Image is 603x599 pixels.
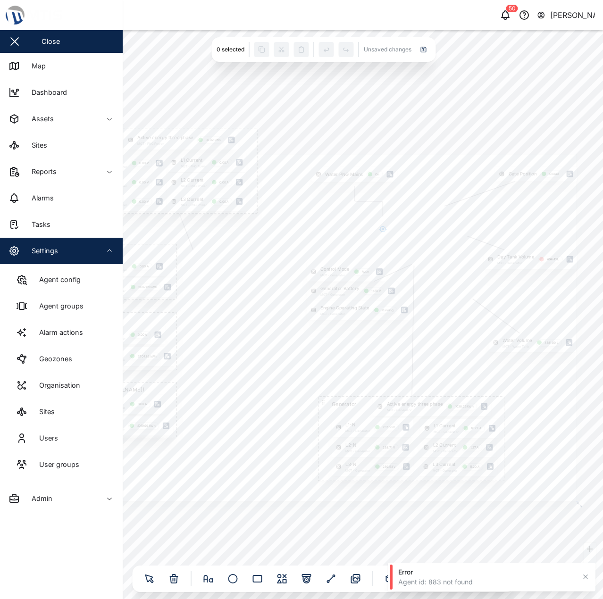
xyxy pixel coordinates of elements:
[32,275,81,285] div: Agent config
[87,173,167,192] div: L2-NMGT - PNG Power0.00 V
[81,385,149,402] textarea: Unit 6 ([PERSON_NAME])
[25,114,54,124] div: Assets
[25,193,54,203] div: Alarms
[8,399,115,425] a: Sites
[167,173,246,192] div: L2 CurrentMGT - PNG Power0.00 A
[87,192,167,211] div: L3-NMGT - PNG Power0.00 V
[332,418,413,437] div: L1-NMGT - Generator237.58 V
[495,167,577,182] div: Gate PositionClosed
[32,433,58,443] div: Users
[307,262,386,282] div: Control ModeMGT - GeneratorAuto
[312,167,397,182] div: Water PNG MainsOn
[25,166,57,177] div: Reports
[76,325,165,345] div: Unit 5 CurrentMGT - Apartment Power0.00 A
[584,543,596,555] button: zoom in
[307,300,411,320] div: Engine Operating StateMGT - GeneratorRunning
[25,140,47,150] div: Sites
[8,266,115,293] a: Agent config
[5,5,127,25] img: Main Logo
[408,254,418,493] g: Edge from node_1477.5966117435157 to ghost-1747352160250
[75,416,173,436] div: Unit 6 PowerMGT - Apartment Power2019.99 kWh
[78,257,167,276] div: Unit 4 CurrentMGT - Apartment Power0.00 A
[25,87,67,98] div: Dashboard
[8,372,115,399] a: Organisation
[124,131,238,150] div: Active energy three phaseMGT - PNG Power-0.02 kWh
[167,153,246,172] div: L1 CurrentMGT - PNG Power0.00 A
[398,567,576,577] div: Error
[332,400,400,416] textarea: Generator
[332,438,412,458] div: L2-NMGT - Generator238.71 V
[179,214,198,250] g: Edge from node_3606.4079756832057 to ghost-1747352172496
[32,354,72,364] div: Geozones
[419,457,497,476] div: L3 CurrentMGT - Generator11.20 A
[8,425,115,451] a: Users
[8,346,115,372] a: Geozones
[550,9,595,21] div: [PERSON_NAME]
[536,8,595,22] button: [PERSON_NAME]
[506,5,518,12] div: 50
[484,250,577,269] div: Day Tank VolumeMGT - Generator404.41 L
[87,154,167,173] div: L1-NMGT - PNG Power0.00 V
[76,395,165,414] div: Unit 6 CurrentMGT - Apartment Power0.00 A
[83,247,151,264] textarea: Unit 4 (ROB)
[584,543,596,592] div: React Flow controls
[81,315,149,331] textarea: Unit 5 (Declan)
[76,347,175,366] div: Unit 5 PowerMGT - Apartment Power3704.83 kWh
[76,278,175,297] div: Unit 4 PowerMGT - Apartment Power3687.89 kWh
[419,438,496,458] div: L2 CurrentMGT - Generator1.27 A
[32,459,79,470] div: User groups
[398,577,576,587] div: Agent id: 883 not found
[373,397,491,416] div: Active energy three phaseMGT - Generator1038.23 kWh
[420,419,499,438] div: L1 CurrentMGT - Generator10.27 A
[32,407,55,417] div: Sites
[489,333,576,352] div: Water VolumeMGT - Water Tank4481.99 L
[217,42,244,57] div: 0 selected
[584,555,596,567] button: zoom out
[332,457,413,476] div: L3-NMGT - Generator239.53 V
[87,134,155,150] textarea: PNG POWER
[32,327,83,338] div: Alarm actions
[25,219,50,230] div: Tasks
[307,282,399,301] div: Generator BatteryMGT - Generator14.10 V
[32,380,80,391] div: Organisation
[8,451,115,478] a: User groups
[42,36,60,47] div: Close
[25,246,58,256] div: Settings
[25,493,52,504] div: Admin
[8,293,115,319] a: Agent groups
[351,186,386,216] g: Edge from node_6035.1046569865475 to mantine-hfcsn206i
[8,319,115,346] a: Alarm actions
[364,42,411,57] div: Unsaved changes
[25,61,46,71] div: Map
[167,192,246,211] div: L3 CurrentMGT - PNG Power0.00 A
[32,301,84,311] div: Agent groups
